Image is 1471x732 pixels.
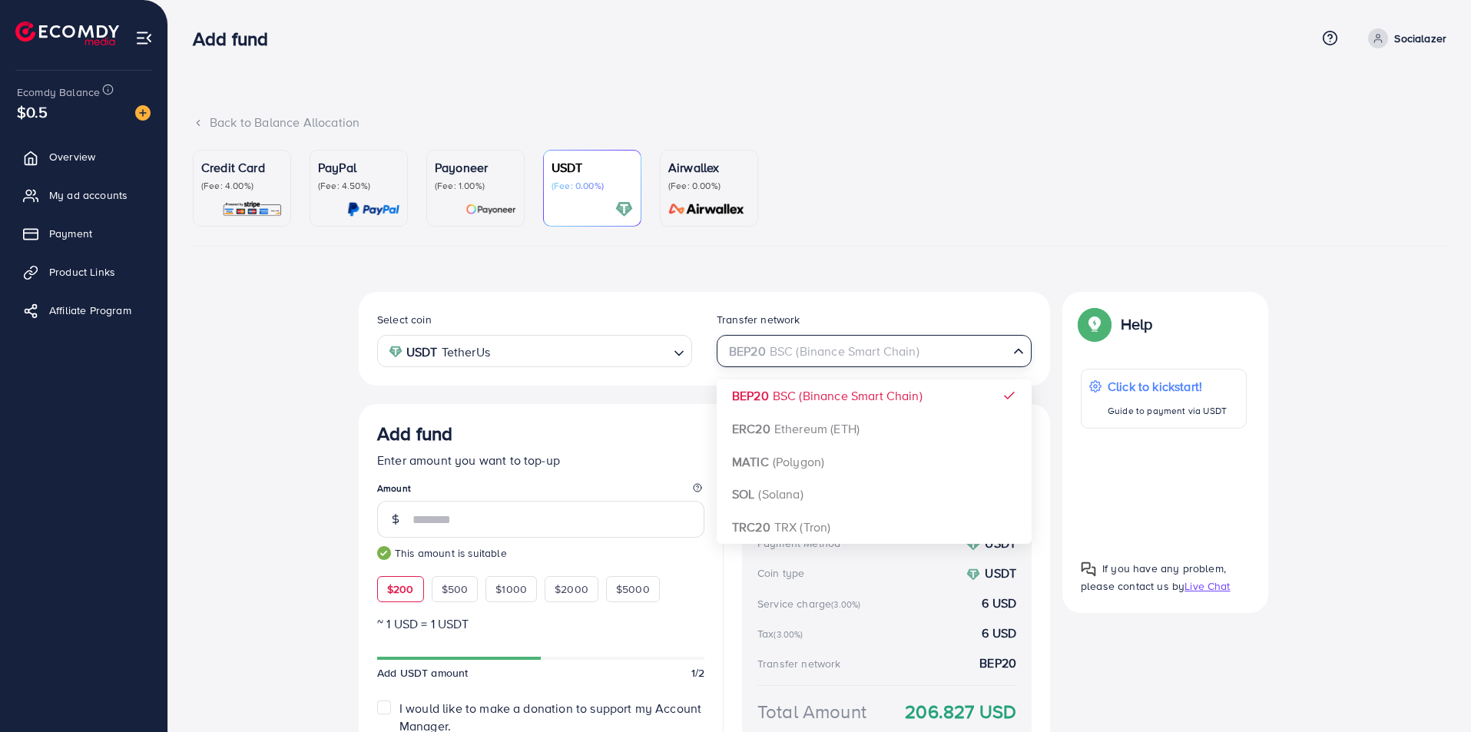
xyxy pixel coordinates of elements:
[691,665,704,681] span: 1/2
[17,101,48,123] span: $0.5
[135,29,153,47] img: menu
[757,626,808,641] div: Tax
[985,565,1016,581] strong: USDT
[49,187,128,203] span: My ad accounts
[757,456,1016,475] h4: Summary
[724,340,1007,363] input: Search for option
[465,200,516,218] img: card
[135,105,151,121] img: image
[1108,402,1227,420] p: Guide to payment via USDT
[966,568,980,581] img: coin
[442,581,469,597] span: $500
[1121,315,1153,333] p: Help
[982,624,1016,642] strong: 6 USD
[615,200,633,218] img: card
[377,312,432,327] label: Select coin
[347,200,399,218] img: card
[201,180,283,192] p: (Fee: 4.00%)
[435,180,516,192] p: (Fee: 1.00%)
[552,180,633,192] p: (Fee: 0.00%)
[664,200,750,218] img: card
[495,581,527,597] span: $1000
[377,545,704,561] small: This amount is suitable
[49,149,95,164] span: Overview
[318,180,399,192] p: (Fee: 4.50%)
[757,565,804,581] div: Coin type
[966,538,980,551] img: coin
[318,158,399,177] p: PayPal
[668,180,750,192] p: (Fee: 0.00%)
[1081,561,1096,577] img: Popup guide
[1081,310,1108,338] img: Popup guide
[943,505,1016,522] strong: 200.827 USD
[1406,663,1459,720] iframe: Chat
[1184,578,1230,594] span: Live Chat
[1081,561,1226,594] span: If you have any problem, please contact us by
[1394,29,1446,48] p: Socialazer
[717,312,800,327] label: Transfer network
[377,335,692,366] div: Search for option
[979,654,1016,672] strong: BEP20
[905,698,1016,725] strong: 206.827 USD
[1108,377,1227,396] p: Click to kickstart!
[12,141,156,172] a: Overview
[616,581,650,597] span: $5000
[982,595,1016,612] strong: 6 USD
[193,28,280,50] h3: Add fund
[387,581,414,597] span: $200
[435,158,516,177] p: Payoneer
[377,422,452,445] h3: Add fund
[12,295,156,326] a: Affiliate Program
[49,226,92,241] span: Payment
[377,451,704,469] p: Enter amount you want to top-up
[757,535,840,551] div: Payment Method
[757,505,795,521] div: Amount
[757,656,841,671] div: Transfer network
[552,158,633,177] p: USDT
[377,614,704,633] p: ~ 1 USD = 1 USDT
[12,180,156,210] a: My ad accounts
[12,218,156,249] a: Payment
[985,535,1016,551] strong: USDT
[1362,28,1446,48] a: Socialazer
[17,84,100,100] span: Ecomdy Balance
[406,341,438,363] strong: USDT
[442,341,490,363] span: TetherUs
[377,482,704,501] legend: Amount
[495,340,668,363] input: Search for option
[757,698,866,725] div: Total Amount
[201,158,283,177] p: Credit Card
[49,303,131,318] span: Affiliate Program
[377,665,468,681] span: Add USDT amount
[377,546,391,560] img: guide
[774,628,803,641] small: (3.00%)
[49,264,115,280] span: Product Links
[12,257,156,287] a: Product Links
[222,200,283,218] img: card
[389,345,403,359] img: coin
[831,598,860,611] small: (3.00%)
[757,596,865,611] div: Service charge
[193,114,1446,131] div: Back to Balance Allocation
[555,581,588,597] span: $2000
[15,22,119,45] img: logo
[717,335,1032,366] div: Search for option
[668,158,750,177] p: Airwallex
